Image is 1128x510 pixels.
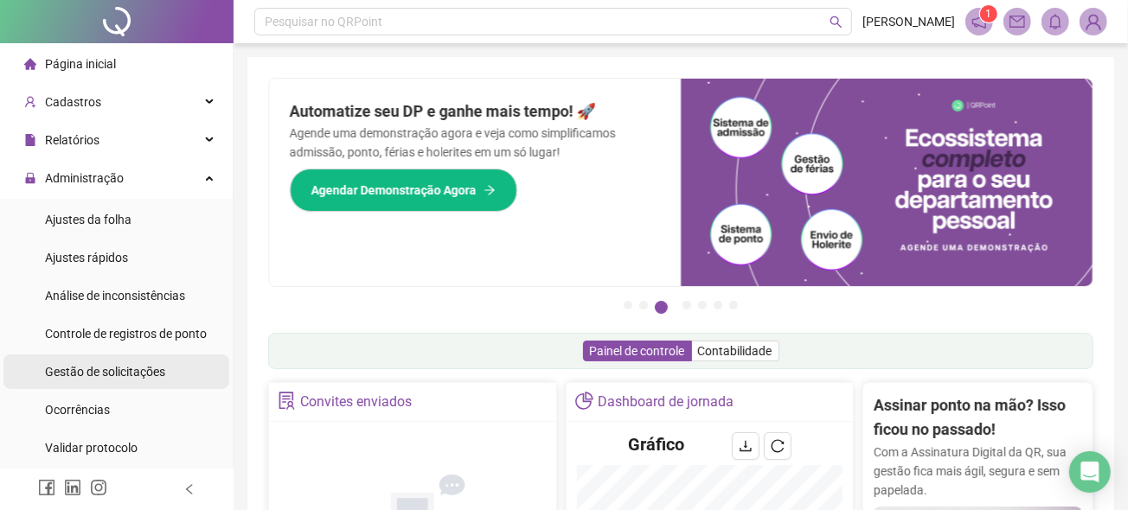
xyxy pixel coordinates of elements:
button: Agendar Demonstração Agora [290,169,517,212]
span: Cadastros [45,95,101,109]
span: pie-chart [575,392,593,410]
div: Open Intercom Messenger [1069,451,1111,493]
h4: Gráfico [628,432,684,456]
div: Dashboard de jornada [598,387,734,417]
span: Relatórios [45,133,99,147]
button: 6 [714,301,722,309]
span: mail [1009,14,1025,29]
span: bell [1048,14,1063,29]
span: notification [971,14,987,29]
sup: 1 [980,5,997,22]
span: user-add [24,96,36,108]
button: 3 [655,301,668,314]
span: arrow-right [484,184,496,196]
span: facebook [38,479,55,496]
span: reload [771,439,785,453]
span: 1 [986,8,992,20]
span: Ajustes da folha [45,213,131,226]
button: 1 [624,301,632,309]
img: banner%2Fd57e337e-a0d3-4837-9615-f134fc33a8e6.png [681,79,1093,286]
span: Análise de inconsistências [45,289,185,303]
span: Validar protocolo [45,441,138,455]
button: 7 [729,301,738,309]
button: 5 [698,301,707,309]
span: Contabilidade [698,344,772,358]
h2: Automatize seu DP e ganhe mais tempo! 🚀 [290,99,660,124]
p: Agende uma demonstração agora e veja como simplificamos admissão, ponto, férias e holerites em um... [290,124,660,162]
span: left [183,483,195,495]
span: Página inicial [45,57,116,71]
span: instagram [90,479,107,496]
span: solution [278,392,296,410]
div: Convites enviados [300,387,412,417]
span: home [24,58,36,70]
span: Administração [45,171,124,185]
span: linkedin [64,479,81,496]
p: Com a Assinatura Digital da QR, sua gestão fica mais ágil, segura e sem papelada. [874,443,1082,500]
span: lock [24,172,36,184]
h2: Assinar ponto na mão? Isso ficou no passado! [874,393,1082,443]
span: file [24,134,36,146]
span: Gestão de solicitações [45,365,165,379]
button: 4 [683,301,691,309]
span: download [739,439,753,453]
span: Agendar Demonstração Agora [311,181,477,200]
span: Ocorrências [45,403,110,417]
span: [PERSON_NAME] [862,12,955,31]
span: Controle de registros de ponto [45,327,207,341]
span: search [830,16,843,29]
span: Ajustes rápidos [45,251,128,265]
button: 2 [639,301,648,309]
span: Painel de controle [590,344,685,358]
img: 66309 [1080,9,1106,35]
